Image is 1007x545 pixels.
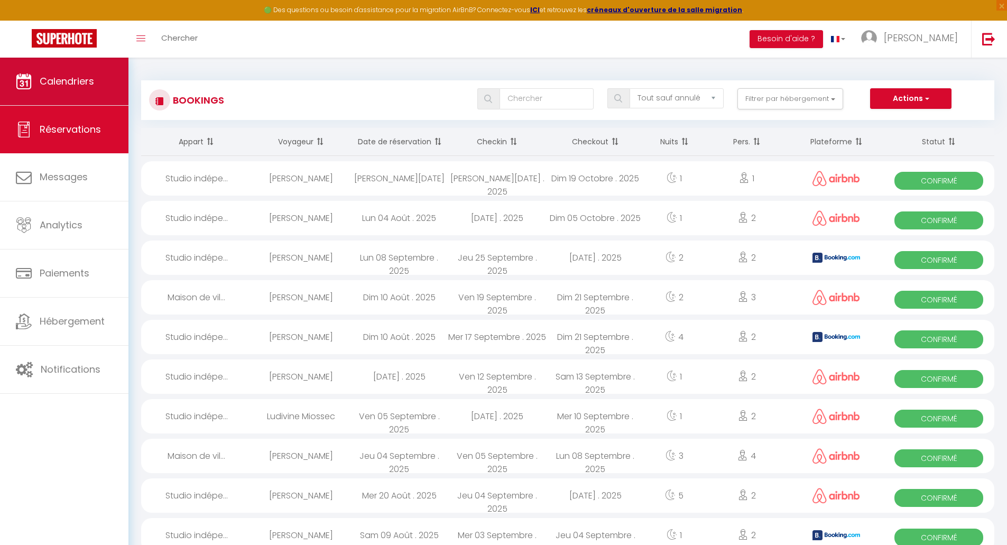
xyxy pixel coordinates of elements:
[153,21,206,58] a: Chercher
[500,88,594,109] input: Chercher
[790,128,884,156] th: Sort by channel
[141,128,252,156] th: Sort by rentals
[982,32,995,45] img: logout
[861,30,877,46] img: ...
[587,5,742,14] a: créneaux d'ouverture de la salle migration
[40,266,89,280] span: Paiements
[530,5,540,14] a: ICI
[853,21,971,58] a: ... [PERSON_NAME]
[884,31,958,44] span: [PERSON_NAME]
[161,32,198,43] span: Chercher
[40,218,82,232] span: Analytics
[737,88,843,109] button: Filtrer par hébergement
[883,128,994,156] th: Sort by status
[8,4,40,36] button: Ouvrir le widget de chat LiveChat
[870,88,951,109] button: Actions
[40,170,88,183] span: Messages
[40,75,94,88] span: Calendriers
[448,128,547,156] th: Sort by checkin
[252,128,350,156] th: Sort by guest
[40,315,105,328] span: Hébergement
[32,29,97,48] img: Super Booking
[40,123,101,136] span: Réservations
[41,363,100,376] span: Notifications
[350,128,448,156] th: Sort by booking date
[704,128,789,156] th: Sort by people
[547,128,645,156] th: Sort by checkout
[750,30,823,48] button: Besoin d'aide ?
[644,128,704,156] th: Sort by nights
[170,88,224,112] h3: Bookings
